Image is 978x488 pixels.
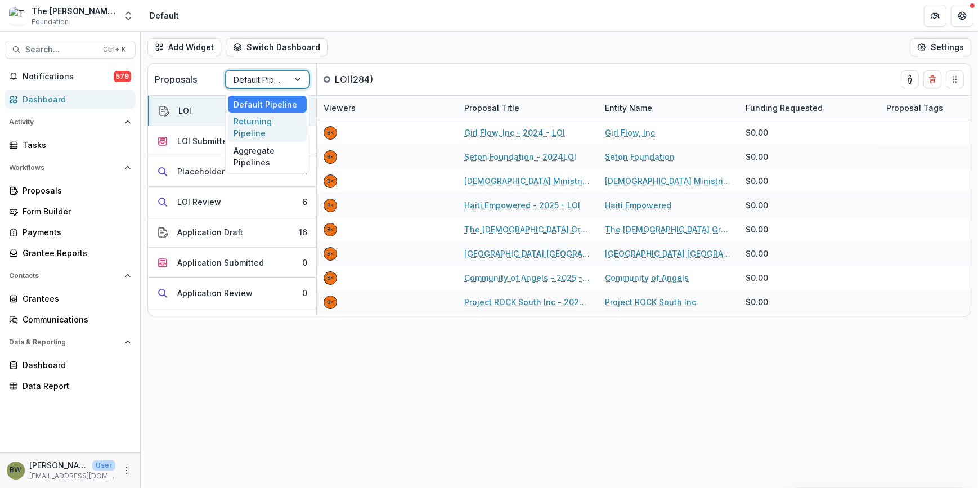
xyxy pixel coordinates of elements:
div: Blair White <bwhite@bolickfoundation.org> [327,227,334,232]
a: Grantee Reports [5,244,136,262]
button: Application Draft16 [148,217,316,248]
a: Dashboard [5,90,136,109]
div: Blair White <bwhite@bolickfoundation.org> [327,203,334,208]
div: Tasks [23,139,127,151]
p: LOI ( 284 ) [335,73,419,86]
div: Viewers [317,96,457,120]
button: Open entity switcher [120,5,136,27]
span: $0.00 [746,272,768,284]
div: Application Submitted [177,257,264,268]
a: [DEMOGRAPHIC_DATA] Ministries - 2025 - LOI [464,175,591,187]
div: Funding Requested [739,96,880,120]
nav: breadcrumb [145,7,183,24]
p: [PERSON_NAME] [29,459,88,471]
div: Blair White <bwhite@bolickfoundation.org> [327,299,334,305]
div: Blair White <bwhite@bolickfoundation.org> [327,154,334,160]
div: LOI [178,105,191,117]
div: Proposal Title [457,102,526,114]
a: Community of Angels [605,272,689,284]
button: Add Widget [147,38,221,56]
a: The [DEMOGRAPHIC_DATA] Grace, Inc. [605,223,732,235]
button: Settings [910,38,971,56]
a: Girl Flow, Inc - 2024 - LOI [464,127,565,138]
a: Community of Angels - 2025 - LOI [464,272,591,284]
button: Application Review0 [148,278,316,308]
button: Application Submitted0 [148,248,316,278]
a: Seton Foundation [605,151,675,163]
div: Proposal Title [457,96,598,120]
div: 0 [302,257,307,268]
span: 579 [114,71,131,82]
div: Blair White <bwhite@bolickfoundation.org> [327,251,334,257]
div: 16 [299,226,307,238]
span: $0.00 [746,127,768,138]
a: Communications [5,310,136,329]
div: The [PERSON_NAME] Foundation [32,5,116,17]
div: Placeholder [177,165,225,177]
a: Dashboard [5,356,136,374]
span: Notifications [23,72,114,82]
span: $0.00 [746,248,768,259]
span: $0.00 [746,296,768,308]
div: Viewers [317,102,362,114]
img: The Bolick Foundation [9,7,27,25]
a: Girl Flow, Inc [605,127,655,138]
div: Entity Name [598,96,739,120]
button: Drag [946,70,964,88]
a: Grantees [5,289,136,308]
div: Grantee Reports [23,247,127,259]
a: Proposals [5,181,136,200]
span: Foundation [32,17,69,27]
div: Application Draft [177,226,243,238]
button: Get Help [951,5,973,27]
div: Blair White <bwhite@bolickfoundation.org> [327,130,334,136]
button: toggle-assigned-to-me [901,70,919,88]
button: Partners [924,5,946,27]
div: Default [150,10,179,21]
button: LOI Submitted0 [148,126,316,156]
button: Switch Dashboard [226,38,328,56]
div: Form Builder [23,205,127,217]
div: Dashboard [23,93,127,105]
span: $0.00 [746,223,768,235]
a: Data Report [5,377,136,395]
div: Proposal Tags [880,102,950,114]
a: The [DEMOGRAPHIC_DATA] Grace, Inc. - 2024 - LOI [464,223,591,235]
button: Open Activity [5,113,136,131]
span: Contacts [9,272,120,280]
p: Proposals [155,73,197,86]
p: [EMAIL_ADDRESS][DOMAIN_NAME] [29,471,115,481]
div: Funding Requested [739,102,829,114]
a: [GEOGRAPHIC_DATA] [GEOGRAPHIC_DATA] - 2025 - LOI [464,248,591,259]
div: Returning Pipeline [228,113,307,142]
button: Open Data & Reporting [5,333,136,351]
span: $0.00 [746,151,768,163]
div: Entity Name [598,102,659,114]
span: Workflows [9,164,120,172]
div: Blair White <bwhite@bolickfoundation.org> [327,275,334,281]
button: Open Contacts [5,267,136,285]
div: LOI Review [177,196,221,208]
a: Haiti Empowered [605,199,671,211]
a: [GEOGRAPHIC_DATA] [GEOGRAPHIC_DATA] [605,248,732,259]
div: LOI Submitted [177,135,232,147]
span: $0.00 [746,175,768,187]
a: Project ROCK South Inc - 2024 - LOI [464,296,591,308]
div: 0 [302,287,307,299]
div: Aggregate Pipelines [228,142,307,171]
a: Form Builder [5,202,136,221]
button: Notifications579 [5,68,136,86]
span: Data & Reporting [9,338,120,346]
button: Open Workflows [5,159,136,177]
button: Search... [5,41,136,59]
a: Project ROCK South Inc [605,296,696,308]
div: Communications [23,314,127,325]
a: [DEMOGRAPHIC_DATA] Ministries [605,175,732,187]
div: Proposals [23,185,127,196]
button: Delete card [923,70,941,88]
button: LOI Review6 [148,187,316,217]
